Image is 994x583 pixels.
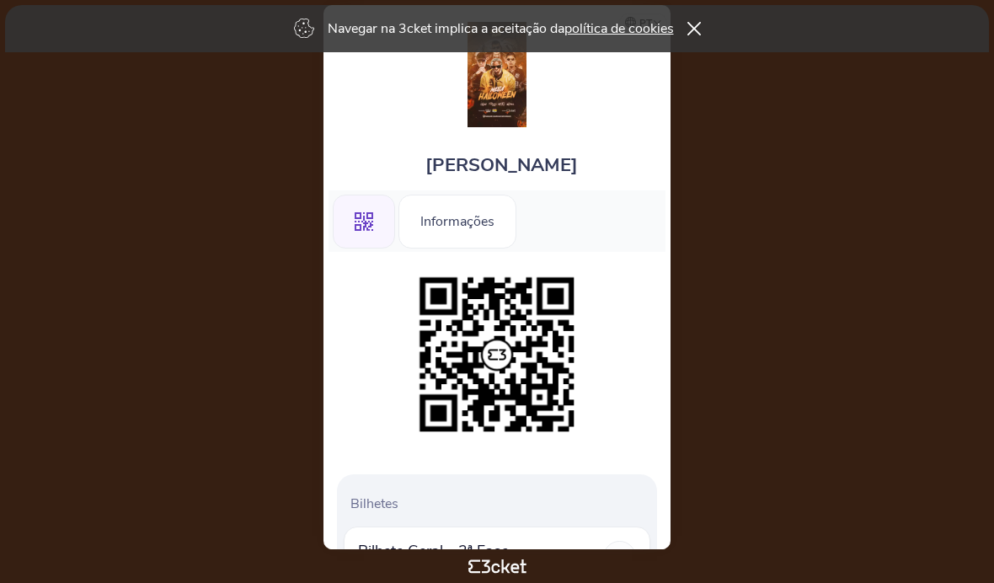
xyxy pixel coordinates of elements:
a: política de cookies [564,19,674,38]
img: Mega Halloween - MC IG, MC MARKS, DJ ARANA, MC MURILO [468,22,526,127]
span: [PERSON_NAME] [425,152,578,178]
img: 92ad585a178749dab6999a6ada636917.png [411,269,583,441]
div: Informações [398,195,516,249]
p: Bilhetes [350,495,650,513]
a: Informações [398,211,516,229]
p: Navegar na 3cket implica a aceitação da [328,19,674,38]
span: Bilhete Geral - 3ª Fase [358,541,509,561]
